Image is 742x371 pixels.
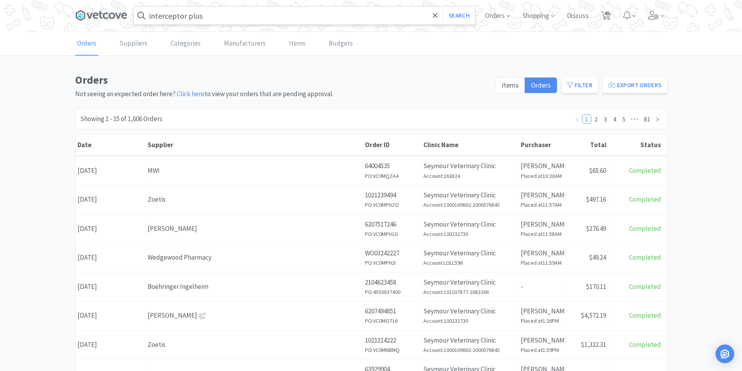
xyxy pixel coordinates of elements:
a: 45 [598,13,614,20]
li: 4 [610,114,619,124]
p: Seymour Veterinary Clinic [423,306,516,316]
span: Completed [629,195,661,204]
span: Completed [629,253,661,262]
p: [PERSON_NAME] [521,248,563,258]
span: Completed [629,282,661,291]
span: Completed [629,340,661,349]
li: 1 [582,114,591,124]
h6: PO: VC0MNBMQ [365,346,419,354]
p: 6207494851 [365,306,419,316]
div: Order ID [365,141,419,149]
span: $497.16 [586,195,606,204]
a: 1 [582,115,591,123]
div: [DATE] [76,219,146,239]
h6: Account: LOLL596 [423,258,516,267]
a: Manufacturers [222,32,268,56]
p: Seymour Veterinary Clinic [423,219,516,230]
div: Supplier [148,141,361,149]
span: $65.60 [589,166,606,175]
div: Purchaser [521,141,564,149]
p: WO03242227 [365,248,419,258]
button: Filter [562,77,598,93]
h6: PO: VC0MPH2I [365,258,419,267]
h6: Account: 1000169602-2000076845 [423,200,516,209]
button: Export Orders [603,77,667,93]
h6: PO: VC0MPHZO [365,200,419,209]
a: 5 [620,115,628,123]
h6: Placed at 11:57AM [521,200,563,209]
div: [DATE] [76,335,146,355]
p: 1021214222 [365,335,419,346]
h6: Placed at 1:26PM [521,316,563,325]
p: 1021239494 [365,190,419,200]
h6: Account: 1000169602-2000076845 [423,346,516,354]
div: [DATE] [76,277,146,297]
span: Orders [531,81,551,90]
input: Search by item, sku, manufacturer, ingredient, size... [134,7,475,25]
div: Status [610,141,661,149]
span: Items [502,81,519,90]
span: Completed [629,311,661,320]
div: [DATE] [76,190,146,209]
div: Boehringer Ingelheim [148,281,361,292]
h6: Placed at 11:59AM [521,258,563,267]
li: 81 [641,114,653,124]
span: $276.49 [586,224,606,233]
div: [PERSON_NAME] [148,223,361,234]
li: 5 [619,114,629,124]
p: - [521,281,563,292]
h6: Account: 100232730 [423,230,516,238]
span: $4,572.19 [581,311,606,320]
div: Wedgewood Pharmacy [148,252,361,263]
p: [PERSON_NAME] [521,335,563,346]
a: 3 [601,115,610,123]
div: MWI [148,165,361,176]
div: Total [568,141,606,149]
a: 4 [610,115,619,123]
a: Orders [75,32,98,56]
h6: PO: VC0MQZA4 [365,172,419,180]
p: Seymour Veterinary Clinic [423,335,516,346]
p: Seymour Veterinary Clinic [423,277,516,288]
h6: PO: 4503837400 [365,288,419,296]
li: Previous Page [573,114,582,124]
span: $1,322.31 [581,340,606,349]
div: Zoetis [148,194,361,205]
li: Next 5 Pages [629,114,641,124]
p: [PERSON_NAME] [521,306,563,316]
h6: Account: 263824 [423,172,516,180]
p: [PERSON_NAME] [521,190,563,200]
button: Search [443,7,475,25]
div: Showing 1 - 15 of 1,606 Orders [80,114,162,124]
div: [PERSON_NAME] [148,310,361,321]
div: Not seeing an expected order here? to view your orders that are pending approval. [75,71,491,99]
div: Open Intercom Messenger [716,345,734,363]
h1: Orders [75,71,491,89]
p: 64004535 [365,161,419,171]
h6: PO: VC0MPH1G [365,230,419,238]
a: Items [287,32,307,56]
span: Completed [629,224,661,233]
div: Zoetis [148,339,361,350]
li: 2 [591,114,601,124]
p: Seymour Veterinary Clinic [423,190,516,200]
a: Discuss [564,12,592,19]
h6: Placed at 10:30AM [521,172,563,180]
a: Categories [169,32,203,56]
li: 3 [601,114,610,124]
div: [DATE] [76,161,146,181]
h6: Placed at 1:59PM [521,346,563,354]
i: icon: left [575,117,580,122]
a: 81 [642,115,652,123]
p: Seymour Veterinary Clinic [423,248,516,258]
p: [PERSON_NAME] [521,219,563,230]
p: 2104623458 [365,277,419,288]
h6: Placed at 11:58AM [521,230,563,238]
p: [PERSON_NAME] [521,161,563,171]
h6: PO: VC0MO716 [365,316,419,325]
p: Seymour Veterinary Clinic [423,161,516,171]
span: $49.24 [589,253,606,262]
a: Click here [177,90,204,98]
h6: Account: 100232730 [423,316,516,325]
a: Budgets [327,32,355,56]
